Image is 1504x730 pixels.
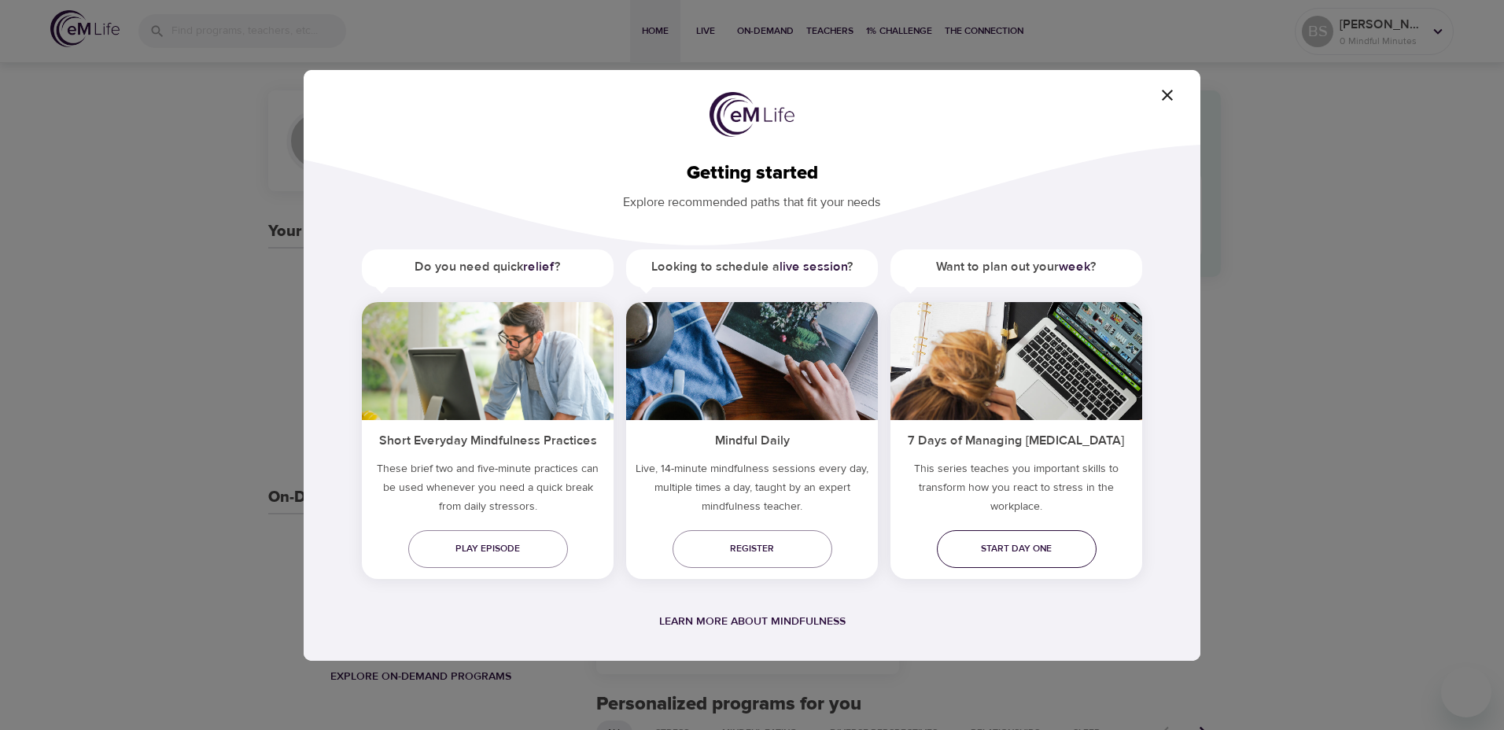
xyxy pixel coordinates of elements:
p: Explore recommended paths that fit your needs [329,184,1175,212]
img: ims [890,302,1142,420]
h5: Do you need quick ? [362,249,614,285]
a: Register [673,530,832,568]
h5: 7 Days of Managing [MEDICAL_DATA] [890,420,1142,459]
a: Play episode [408,530,568,568]
span: Play episode [421,540,555,557]
a: relief [523,259,555,275]
h5: These brief two and five-minute practices can be used whenever you need a quick break from daily ... [362,459,614,522]
span: Register [685,540,820,557]
h5: Short Everyday Mindfulness Practices [362,420,614,459]
img: ims [362,302,614,420]
h2: Getting started [329,162,1175,185]
span: Start day one [949,540,1084,557]
a: week [1059,259,1090,275]
img: ims [626,302,878,420]
a: live session [780,259,847,275]
img: logo [710,92,794,138]
p: Live, 14-minute mindfulness sessions every day, multiple times a day, taught by an expert mindful... [626,459,878,522]
h5: Mindful Daily [626,420,878,459]
h5: Looking to schedule a ? [626,249,878,285]
p: This series teaches you important skills to transform how you react to stress in the workplace. [890,459,1142,522]
a: Learn more about mindfulness [659,614,846,629]
a: Start day one [937,530,1097,568]
h5: Want to plan out your ? [890,249,1142,285]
